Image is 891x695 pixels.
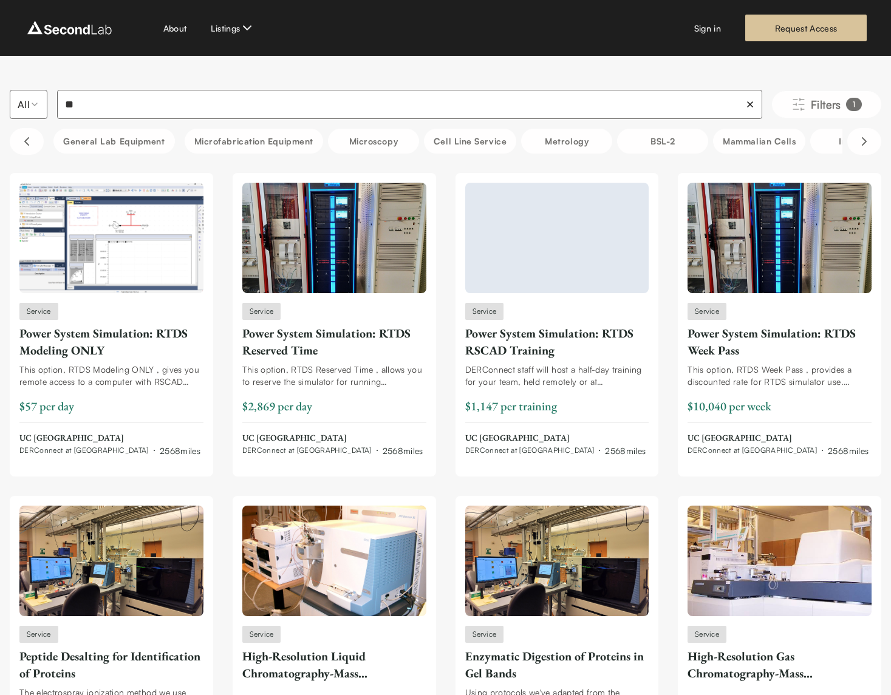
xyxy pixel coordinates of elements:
[242,398,312,414] span: $2,869 per day
[250,629,274,640] span: Service
[19,183,203,457] a: Power System Simulation: RTDS Modeling ONLYServicePower System Simulation: RTDS Modeling ONLYThis...
[10,128,44,155] button: Scroll left
[713,129,805,154] button: Mammalian Cells
[19,506,203,616] img: Peptide Desalting for Identification of Proteins
[521,129,612,154] button: Metrology
[242,364,426,388] div: This option, RTDS Reserved Time , allows you to reserve the simulator for running simulations. Re...
[772,91,881,118] button: Filters
[242,183,426,293] img: Power System Simulation: RTDS Reserved Time
[19,398,74,414] span: $57 per day
[163,22,187,35] a: About
[465,398,557,414] span: $1,147 per training
[695,306,719,317] span: Service
[242,325,426,359] div: Power System Simulation: RTDS Reserved Time
[242,648,426,682] div: High-Resolution Liquid Chromatography-Mass Spectrometry (LC-MS)
[53,129,175,154] button: General Lab equipment
[465,325,649,359] div: Power System Simulation: RTDS RSCAD Training
[688,648,872,682] div: High-Resolution Gas Chromatography-Mass Spectrometry (GC-MS)
[688,506,872,616] img: High-Resolution Gas Chromatography-Mass Spectrometry (GC-MS)
[465,183,649,457] a: ServicePower System Simulation: RTDS RSCAD TrainingDERConnect staff will host a half-day training...
[185,129,323,154] button: Microfabrication Equipment
[383,444,423,457] div: 2568 miles
[250,306,274,317] span: Service
[688,183,872,293] img: Power System Simulation: RTDS Week Pass
[19,325,203,359] div: Power System Simulation: RTDS Modeling ONLY
[19,183,203,293] img: Power System Simulation: RTDS Modeling ONLY
[688,398,771,414] span: $10,040 per week
[473,306,497,317] span: Service
[605,444,646,457] div: 2568 miles
[19,432,200,444] span: UC [GEOGRAPHIC_DATA]
[695,629,719,640] span: Service
[242,183,426,457] a: Power System Simulation: RTDS Reserved TimeServicePower System Simulation: RTDS Reserved TimeThis...
[465,364,649,388] div: DERConnect staff will host a half-day training for your team, held remotely or at [GEOGRAPHIC_DAT...
[694,22,721,35] a: Sign in
[847,128,881,155] button: Scroll right
[811,96,841,113] span: Filters
[465,648,649,682] div: Enzymatic Digestion of Proteins in Gel Bands
[242,446,372,455] span: DERConnect at [GEOGRAPHIC_DATA]
[688,364,872,388] div: This option, RTDS Week Pass , provides a discounted rate for RTDS simulator use. Remote access wi...
[473,629,497,640] span: Service
[424,129,516,154] button: Cell line service
[688,432,869,444] span: UC [GEOGRAPHIC_DATA]
[688,446,817,455] span: DERConnect at [GEOGRAPHIC_DATA]
[10,90,47,119] button: Select listing type
[24,18,115,38] img: logo
[328,129,419,154] button: Microscopy
[688,183,872,457] a: Power System Simulation: RTDS Week PassServicePower System Simulation: RTDS Week PassThis option,...
[160,444,200,457] div: 2568 miles
[688,325,872,359] div: Power System Simulation: RTDS Week Pass
[465,446,595,455] span: DERConnect at [GEOGRAPHIC_DATA]
[19,648,203,682] div: Peptide Desalting for Identification of Proteins
[465,432,646,444] span: UC [GEOGRAPHIC_DATA]
[242,506,426,616] img: High-Resolution Liquid Chromatography-Mass Spectrometry (LC-MS)
[745,15,867,41] a: Request Access
[617,129,708,154] button: BSL-2
[846,98,862,111] div: 1
[19,364,203,388] div: This option, RTDS Modeling ONLY , gives you remote access to a computer with RSCAD installed, the...
[211,21,254,35] button: Listings
[27,629,51,640] span: Service
[27,306,51,317] span: Service
[465,506,649,616] img: Enzymatic Digestion of Proteins in Gel Bands
[828,444,869,457] div: 2568 miles
[19,446,149,455] span: DERConnect at [GEOGRAPHIC_DATA]
[242,432,423,444] span: UC [GEOGRAPHIC_DATA]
